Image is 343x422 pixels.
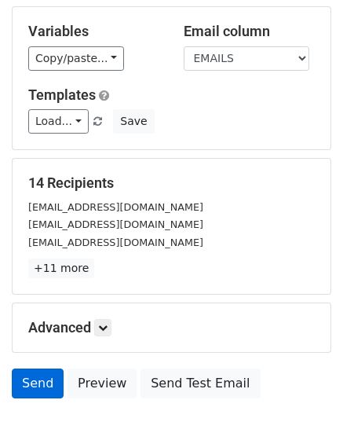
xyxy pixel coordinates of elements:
[28,109,89,134] a: Load...
[12,369,64,398] a: Send
[28,174,315,192] h5: 14 Recipients
[68,369,137,398] a: Preview
[28,46,124,71] a: Copy/paste...
[140,369,260,398] a: Send Test Email
[28,259,94,278] a: +11 more
[28,23,160,40] h5: Variables
[28,319,315,336] h5: Advanced
[28,237,203,248] small: [EMAIL_ADDRESS][DOMAIN_NAME]
[113,109,154,134] button: Save
[28,86,96,103] a: Templates
[28,218,203,230] small: [EMAIL_ADDRESS][DOMAIN_NAME]
[184,23,316,40] h5: Email column
[265,347,343,422] iframe: Chat Widget
[28,201,203,213] small: [EMAIL_ADDRESS][DOMAIN_NAME]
